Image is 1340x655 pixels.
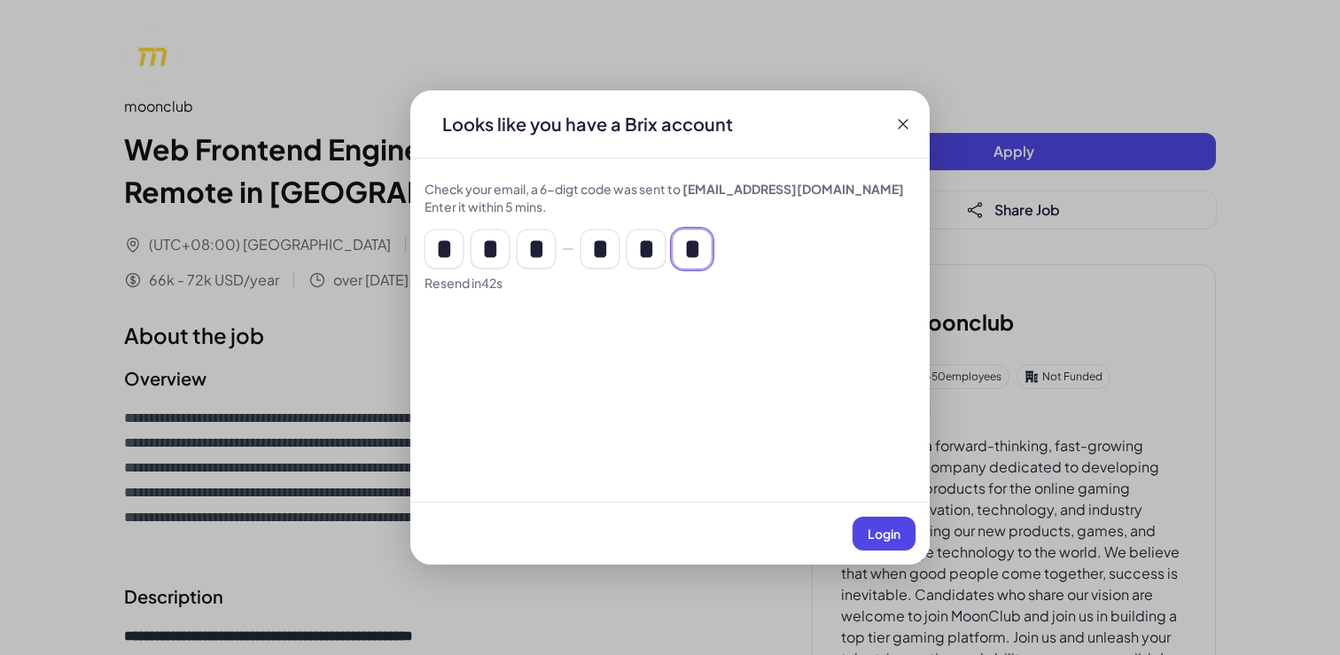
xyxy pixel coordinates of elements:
[425,274,915,292] div: Resend in 42 s
[425,180,915,215] div: Check your email, a 6-digt code was sent to Enter it within 5 mins.
[428,112,747,136] div: Looks like you have a Brix account
[868,526,900,542] span: Login
[682,181,904,197] span: [EMAIL_ADDRESS][DOMAIN_NAME]
[853,517,915,550] button: Login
